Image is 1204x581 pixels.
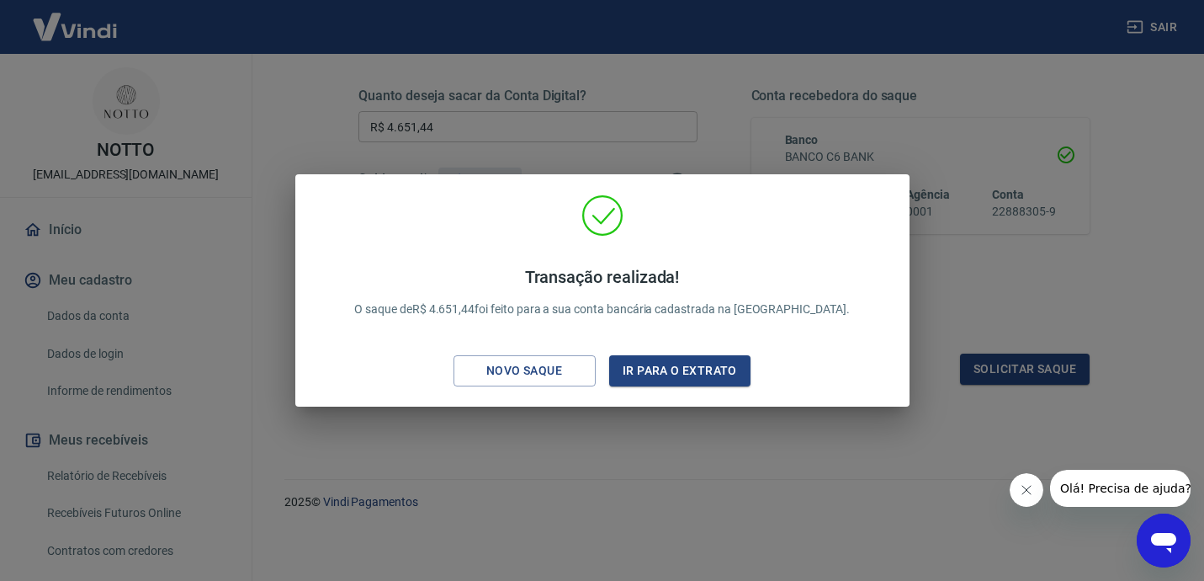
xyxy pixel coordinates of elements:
[354,267,850,287] h4: Transação realizada!
[354,267,850,318] p: O saque de R$ 4.651,44 foi feito para a sua conta bancária cadastrada na [GEOGRAPHIC_DATA].
[453,355,596,386] button: Novo saque
[466,360,582,381] div: Novo saque
[1137,514,1191,568] iframe: Botão para abrir a janela de mensagens
[1050,470,1191,507] iframe: Mensagem da empresa
[10,12,141,25] span: Olá! Precisa de ajuda?
[1010,473,1043,507] iframe: Fechar mensagem
[609,355,751,386] button: Ir para o extrato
